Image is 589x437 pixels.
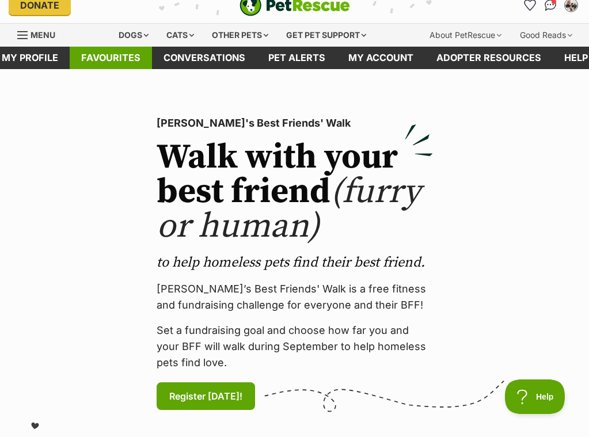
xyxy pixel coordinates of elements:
[157,281,433,313] p: [PERSON_NAME]’s Best Friends' Walk is a free fitness and fundraising challenge for everyone and t...
[157,382,255,410] a: Register [DATE]!
[337,47,425,69] a: My account
[204,24,276,47] div: Other pets
[257,47,337,69] a: Pet alerts
[157,115,433,131] p: [PERSON_NAME]'s Best Friends' Walk
[169,389,242,403] span: Register [DATE]!
[111,24,157,47] div: Dogs
[505,379,566,414] iframe: Help Scout Beacon - Open
[157,170,421,248] span: (furry or human)
[425,47,553,69] a: Adopter resources
[512,24,580,47] div: Good Reads
[70,47,152,69] a: Favourites
[157,322,433,371] p: Set a fundraising goal and choose how far you and your BFF will walk during September to help hom...
[157,140,433,244] h2: Walk with your best friend
[421,24,510,47] div: About PetRescue
[152,47,257,69] a: conversations
[158,24,202,47] div: Cats
[157,253,433,272] p: to help homeless pets find their best friend.
[17,24,63,44] a: Menu
[278,24,374,47] div: Get pet support
[31,30,55,40] span: Menu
